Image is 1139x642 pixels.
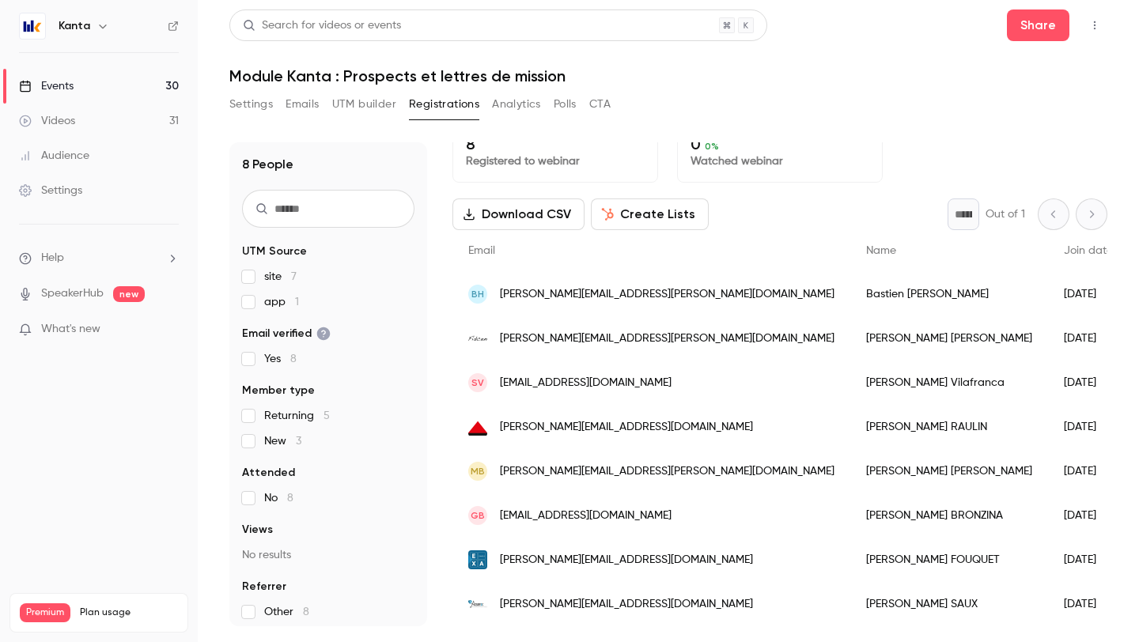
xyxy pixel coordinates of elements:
[500,508,672,524] span: [EMAIL_ADDRESS][DOMAIN_NAME]
[500,552,753,568] span: [PERSON_NAME][EMAIL_ADDRESS][DOMAIN_NAME]
[242,383,315,398] span: Member type
[471,287,484,301] span: BH
[242,465,295,481] span: Attended
[850,538,1048,582] div: [PERSON_NAME] FOUQUET
[1048,538,1129,582] div: [DATE]
[1048,582,1129,626] div: [DATE]
[19,183,82,198] div: Settings
[242,522,273,538] span: Views
[850,582,1048,626] div: [PERSON_NAME] SAUX
[1048,272,1129,316] div: [DATE]
[409,92,479,117] button: Registrations
[264,433,301,449] span: New
[264,408,330,424] span: Returning
[160,323,179,337] iframe: Noticeable Trigger
[1007,9,1069,41] button: Share
[20,13,45,39] img: Kanta
[1064,245,1113,256] span: Join date
[500,330,834,347] span: [PERSON_NAME][EMAIL_ADDRESS][PERSON_NAME][DOMAIN_NAME]
[20,603,70,622] span: Premium
[850,361,1048,405] div: [PERSON_NAME] Vilafranca
[264,351,297,367] span: Yes
[591,198,709,230] button: Create Lists
[452,198,585,230] button: Download CSV
[242,547,414,563] p: No results
[113,286,145,302] span: new
[500,419,753,436] span: [PERSON_NAME][EMAIL_ADDRESS][DOMAIN_NAME]
[705,141,719,152] span: 0 %
[866,245,896,256] span: Name
[468,329,487,348] img: fidcen.fr
[500,463,834,480] span: [PERSON_NAME][EMAIL_ADDRESS][PERSON_NAME][DOMAIN_NAME]
[500,286,834,303] span: [PERSON_NAME][EMAIL_ADDRESS][PERSON_NAME][DOMAIN_NAME]
[986,206,1025,222] p: Out of 1
[287,493,293,504] span: 8
[471,508,485,523] span: GB
[466,134,645,153] p: 8
[492,92,541,117] button: Analytics
[264,269,297,285] span: site
[850,316,1048,361] div: [PERSON_NAME] [PERSON_NAME]
[264,490,293,506] span: No
[468,417,487,436] img: ficadex.com
[242,155,293,174] h1: 8 People
[500,596,753,613] span: [PERSON_NAME][EMAIL_ADDRESS][DOMAIN_NAME]
[471,464,485,478] span: MB
[295,296,299,308] span: 1
[468,595,487,614] img: agex.fr
[229,92,273,117] button: Settings
[468,550,487,569] img: exaconseils.fr
[41,321,100,338] span: What's new
[286,92,319,117] button: Emails
[466,153,645,169] p: Registered to webinar
[264,604,309,620] span: Other
[229,66,1107,85] h1: Module Kanta : Prospects et lettres de mission
[500,375,672,391] span: [EMAIL_ADDRESS][DOMAIN_NAME]
[80,606,178,619] span: Plan usage
[19,250,179,266] li: help-dropdown-opener
[589,92,611,117] button: CTA
[1048,493,1129,538] div: [DATE]
[291,271,297,282] span: 7
[554,92,577,117] button: Polls
[290,353,297,364] span: 8
[19,113,75,129] div: Videos
[41,285,104,302] a: SpeakerHub
[332,92,396,117] button: UTM builder
[850,272,1048,316] div: Bastien [PERSON_NAME]
[850,449,1048,493] div: [PERSON_NAME] [PERSON_NAME]
[41,250,64,266] span: Help
[324,410,330,421] span: 5
[691,153,869,169] p: Watched webinar
[1048,405,1129,449] div: [DATE]
[59,18,90,34] h6: Kanta
[1048,361,1129,405] div: [DATE]
[242,244,414,620] section: facet-groups
[296,436,301,447] span: 3
[19,148,89,164] div: Audience
[1048,449,1129,493] div: [DATE]
[850,493,1048,538] div: [PERSON_NAME] BRONZINA
[468,245,495,256] span: Email
[242,244,307,259] span: UTM Source
[303,606,309,617] span: 8
[19,78,74,94] div: Events
[242,326,331,342] span: Email verified
[850,405,1048,449] div: [PERSON_NAME] RAULIN
[264,294,299,310] span: app
[691,134,869,153] p: 0
[1048,316,1129,361] div: [DATE]
[243,17,401,34] div: Search for videos or events
[471,376,484,390] span: SV
[242,579,286,595] span: Referrer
